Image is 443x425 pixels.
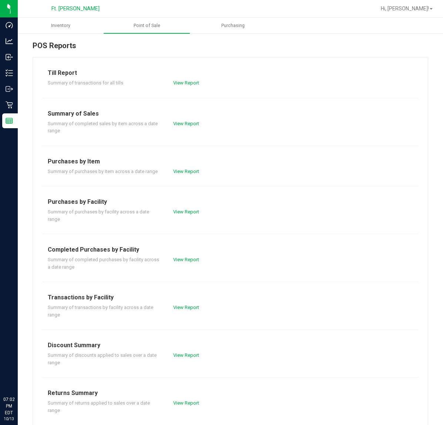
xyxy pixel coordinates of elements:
[48,257,159,270] span: Summary of completed purchases by facility across a date range
[6,21,13,29] inline-svg: Dashboard
[6,85,13,93] inline-svg: Outbound
[41,22,80,29] span: Inventory
[48,69,413,77] div: Till Report
[173,352,199,358] a: View Report
[6,37,13,45] inline-svg: Analytics
[173,209,199,215] a: View Report
[6,101,13,109] inline-svg: Retail
[7,366,30,388] iframe: Resource center
[173,400,199,406] a: View Report
[6,69,13,77] inline-svg: Inventory
[104,18,189,33] a: Point of Sale
[48,400,150,413] span: Summary of returns applied to sales over a date range
[173,257,199,262] a: View Report
[48,352,157,365] span: Summary of discounts applied to sales over a date range
[33,40,428,57] div: POS Reports
[48,80,123,86] span: Summary of transactions for all tills
[48,157,413,166] div: Purchases by Item
[48,305,153,318] span: Summary of transactions by facility across a date range
[211,22,255,29] span: Purchasing
[48,121,158,134] span: Summary of completed sales by item across a date range
[190,18,276,33] a: Purchasing
[48,293,413,302] div: Transactions by Facility
[6,53,13,61] inline-svg: Inbound
[51,6,100,12] span: Ft. [PERSON_NAME]
[381,6,429,11] span: Hi, [PERSON_NAME]!
[6,117,13,124] inline-svg: Reports
[173,80,199,86] a: View Report
[48,209,149,222] span: Summary of purchases by facility across a date range
[18,18,104,33] a: Inventory
[173,305,199,310] a: View Report
[124,22,170,29] span: Point of Sale
[48,169,158,174] span: Summary of purchases by item across a date range
[3,396,14,416] p: 07:02 PM EDT
[173,121,199,126] a: View Report
[48,245,413,254] div: Completed Purchases by Facility
[3,416,14,422] p: 10/13
[48,197,413,206] div: Purchases by Facility
[48,109,413,118] div: Summary of Sales
[173,169,199,174] a: View Report
[48,389,413,398] div: Returns Summary
[48,341,413,350] div: Discount Summary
